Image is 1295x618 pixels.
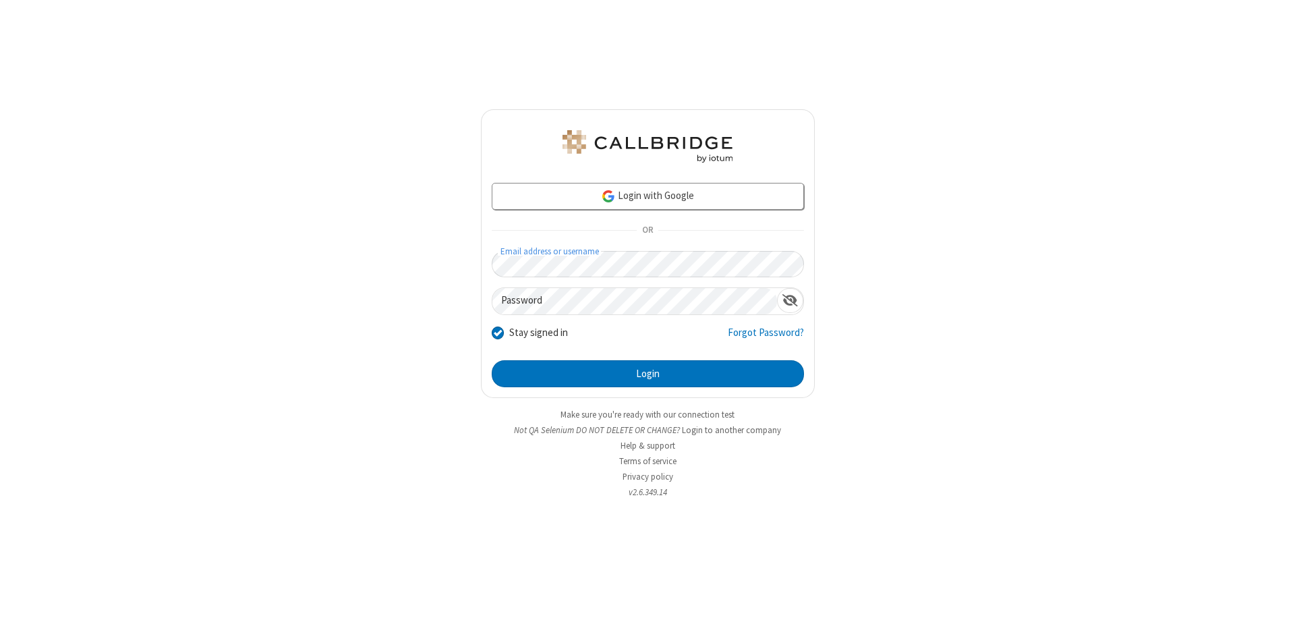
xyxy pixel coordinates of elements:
a: Login with Google [492,183,804,210]
img: QA Selenium DO NOT DELETE OR CHANGE [560,130,735,163]
a: Terms of service [619,455,677,467]
button: Login to another company [682,424,781,437]
div: Show password [777,288,803,313]
li: Not QA Selenium DO NOT DELETE OR CHANGE? [481,424,815,437]
a: Privacy policy [623,471,673,482]
a: Make sure you're ready with our connection test [560,409,735,420]
input: Email address or username [492,251,804,277]
input: Password [492,288,777,314]
a: Help & support [621,440,675,451]
label: Stay signed in [509,325,568,341]
li: v2.6.349.14 [481,486,815,499]
img: google-icon.png [601,189,616,204]
a: Forgot Password? [728,325,804,351]
span: OR [637,221,658,240]
button: Login [492,360,804,387]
